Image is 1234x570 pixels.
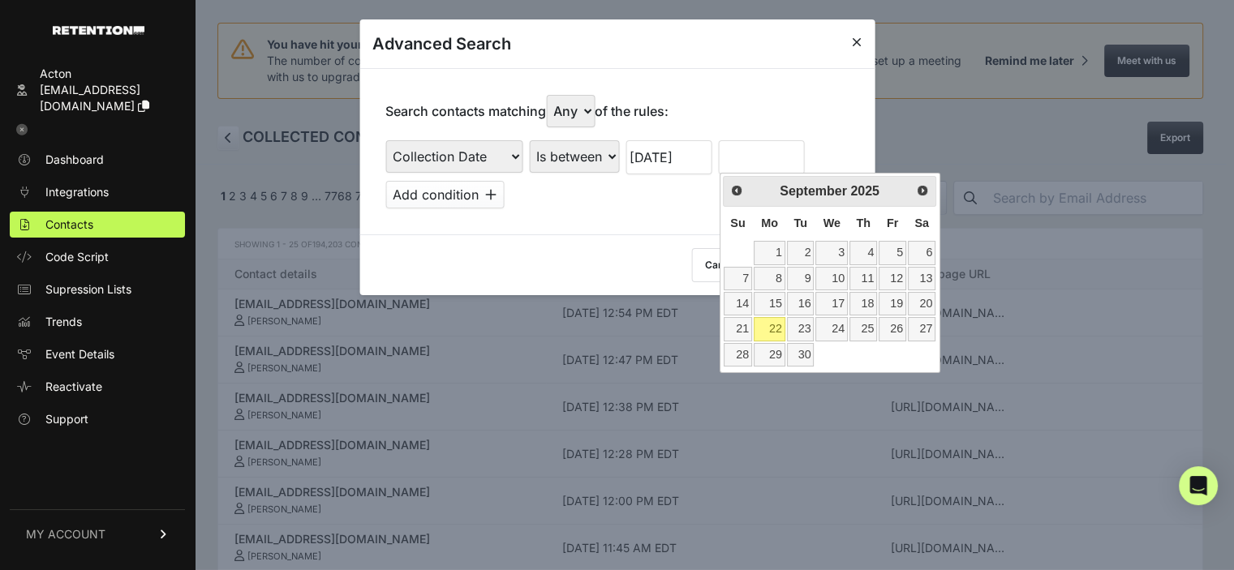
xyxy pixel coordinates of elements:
span: Saturday [914,216,929,229]
span: 2025 [850,184,879,198]
a: Dashboard [10,147,185,173]
img: Retention.com [53,26,144,35]
a: 21 [724,317,752,341]
span: Thursday [856,216,871,229]
a: Integrations [10,179,185,205]
a: 24 [815,317,847,341]
a: 28 [724,343,752,366]
button: Add condition [385,181,504,208]
span: Support [45,411,88,427]
a: 19 [879,292,906,315]
a: 17 [815,292,847,315]
span: Friday [887,216,898,229]
span: Reactivate [45,379,102,395]
a: 22 [754,317,785,341]
a: 23 [787,317,815,341]
span: September [780,184,847,198]
span: Trends [45,314,82,330]
span: Tuesday [793,216,807,229]
span: Next [916,184,929,197]
span: Code Script [45,249,109,265]
a: Next [911,178,935,202]
a: 3 [815,241,847,264]
a: 11 [849,267,877,290]
a: 16 [787,292,815,315]
span: Dashboard [45,152,104,168]
a: 12 [879,267,906,290]
a: MY ACCOUNT [10,509,185,559]
button: Cancel [691,248,751,282]
a: 13 [908,267,935,290]
span: [EMAIL_ADDRESS][DOMAIN_NAME] [40,83,140,113]
a: 14 [724,292,752,315]
a: Contacts [10,212,185,238]
a: 25 [849,317,877,341]
a: Supression Lists [10,276,185,302]
a: 5 [879,241,906,264]
h3: Advanced Search [372,32,511,55]
a: 18 [849,292,877,315]
span: Contacts [45,216,93,233]
span: Sunday [730,216,745,229]
a: Acton [EMAIL_ADDRESS][DOMAIN_NAME] [10,61,185,119]
a: 15 [754,292,785,315]
a: Event Details [10,341,185,367]
p: Search contacts matching of the rules: [385,95,669,127]
div: Open Intercom Messenger [1179,466,1218,505]
a: 20 [908,292,935,315]
a: 2 [787,241,815,264]
span: Prev [730,184,743,197]
span: Monday [761,216,778,229]
span: Event Details [45,346,114,362]
a: 8 [754,267,785,290]
a: Support [10,406,185,432]
a: 9 [787,267,815,290]
a: 7 [724,267,752,290]
a: 29 [754,343,785,366]
a: 27 [908,317,935,341]
span: Integrations [45,184,109,200]
span: Supression Lists [45,281,131,298]
a: 30 [787,343,815,366]
a: 1 [754,241,785,264]
a: 4 [849,241,877,264]
a: 10 [815,267,847,290]
span: MY ACCOUNT [26,526,105,542]
a: Code Script [10,244,185,270]
a: 26 [879,317,906,341]
a: Prev [725,178,749,202]
a: 6 [908,241,935,264]
div: Acton [40,66,178,82]
a: Trends [10,309,185,335]
span: Wednesday [823,216,841,229]
a: Reactivate [10,374,185,400]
